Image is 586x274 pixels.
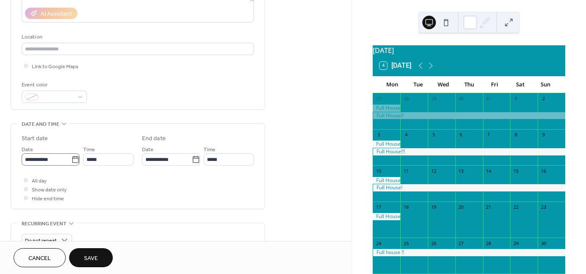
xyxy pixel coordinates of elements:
[513,240,519,246] div: 29
[458,204,464,210] div: 20
[373,141,400,148] div: Full House!!
[22,219,67,228] span: Recurring event
[375,168,382,174] div: 10
[373,112,565,119] div: Full House!!
[377,60,414,72] button: 4[DATE]
[142,145,153,154] span: Date
[540,96,547,102] div: 2
[32,185,67,194] span: Show date only
[458,240,464,246] div: 27
[513,132,519,138] div: 8
[14,248,66,267] button: Cancel
[373,249,565,256] div: Full house !!
[375,240,382,246] div: 24
[430,204,437,210] div: 19
[373,45,565,55] div: [DATE]
[373,148,565,155] div: Full House!!!
[375,132,382,138] div: 3
[486,240,492,246] div: 28
[403,240,409,246] div: 25
[431,76,456,93] div: Wed
[22,134,48,143] div: Start date
[540,240,547,246] div: 30
[430,168,437,174] div: 12
[25,236,57,246] span: Do not repeat
[403,168,409,174] div: 11
[458,96,464,102] div: 30
[403,132,409,138] div: 4
[28,254,51,263] span: Cancel
[486,96,492,102] div: 31
[22,80,85,89] div: Event color
[403,96,409,102] div: 28
[486,132,492,138] div: 7
[142,134,166,143] div: End date
[32,194,64,203] span: Hide end time
[22,120,59,129] span: Date and time
[430,132,437,138] div: 5
[373,213,400,220] div: Full House!
[405,76,430,93] div: Tue
[375,96,382,102] div: 27
[513,204,519,210] div: 22
[458,168,464,174] div: 13
[540,132,547,138] div: 9
[380,76,405,93] div: Mon
[513,168,519,174] div: 15
[69,248,113,267] button: Save
[486,204,492,210] div: 21
[507,76,533,93] div: Sat
[22,145,33,154] span: Date
[373,184,565,191] div: Full House!
[375,204,382,210] div: 17
[204,145,215,154] span: Time
[458,132,464,138] div: 6
[482,76,507,93] div: Fri
[456,76,482,93] div: Thu
[430,96,437,102] div: 29
[403,204,409,210] div: 18
[540,204,547,210] div: 23
[513,96,519,102] div: 1
[486,168,492,174] div: 14
[32,177,47,185] span: All day
[533,76,558,93] div: Sun
[83,145,95,154] span: Time
[22,33,252,42] div: Location
[540,168,547,174] div: 16
[32,62,78,71] span: Link to Google Maps
[430,240,437,246] div: 26
[373,105,400,112] div: Full House!
[373,177,400,184] div: Full House!!!
[84,254,98,263] span: Save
